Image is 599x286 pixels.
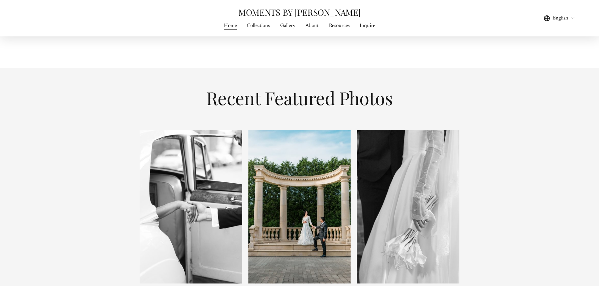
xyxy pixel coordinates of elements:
[247,21,270,30] a: Collections
[206,86,393,110] span: Recent Featured Photos
[305,21,319,30] a: About
[552,14,568,22] span: English
[280,21,295,30] a: folder dropdown
[280,22,295,30] span: Gallery
[203,130,396,283] img: Intimate wedding photographer in Chicago for authentic ceremonies
[75,130,306,283] img: Timeless wedding photographer in Chicago for elegant weddings
[329,21,350,30] a: Resources
[357,130,459,283] img: Engagement session at Santa Barbara courthouse – Santa Barbara engagement photojournalistic photo...
[544,14,575,22] div: language picker
[360,21,375,30] a: Inquire
[224,21,237,30] a: Home
[238,6,361,18] a: MOMENTS BY [PERSON_NAME]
